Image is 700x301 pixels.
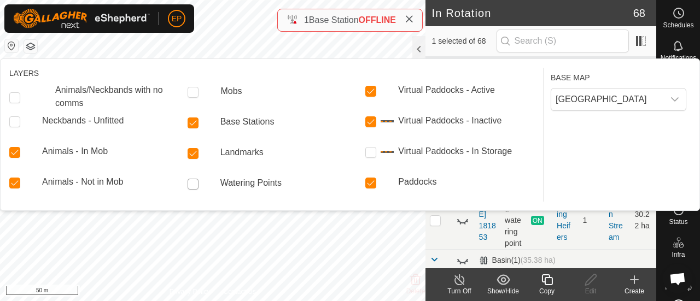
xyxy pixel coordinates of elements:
div: Create [612,286,656,296]
div: LAYERS [9,68,539,79]
div: Open chat [663,264,692,293]
span: Heatmap [665,284,692,291]
th: Status [527,57,552,102]
span: Infra [672,251,685,258]
span: 1 selected of 68 [432,36,497,47]
span: Notifications [661,55,696,61]
th: Validity [500,57,526,102]
span: 68 [633,5,645,21]
button: Map Layers [24,40,37,53]
div: Copy [525,286,569,296]
div: dropdown trigger [664,88,686,110]
input: Search (S) [497,29,629,52]
label: Base Stations [220,115,275,128]
div: Basin(1) [479,256,556,265]
td: 30.22 ha [631,191,656,249]
img: Gallagher Logo [13,9,150,28]
span: New Zealand [551,88,664,110]
label: Watering Points [220,176,282,190]
label: Paddocks [398,175,436,188]
a: Privacy Policy [170,287,211,297]
th: Head [579,57,604,102]
label: Landmarks [220,146,264,159]
h2: In Rotation [432,7,633,20]
th: [GEOGRAPHIC_DATA] Area [631,57,656,102]
span: Base Station [309,15,359,25]
label: Virtual Paddocks - Inactive [398,114,501,127]
div: BASE MAP [551,68,686,84]
button: + [5,57,18,70]
span: OFFLINE [359,15,396,25]
label: Virtual Paddocks - Active [398,84,495,97]
div: Turn Off [437,286,481,296]
div: Yearling Heifers [557,197,574,243]
label: Mobs [220,85,242,98]
span: 1 [304,15,309,25]
a: Contact Us [223,287,255,297]
button: Reset Map [5,39,18,52]
td: 1 [579,191,604,249]
th: VP [475,57,500,102]
span: ON [531,216,544,225]
label: Animals - Not in Mob [42,175,124,188]
label: Virtual Paddocks - In Storage [398,145,512,158]
th: Paddock [604,57,630,102]
td: Need watering point [500,191,526,249]
div: Show/Hide [481,286,525,296]
span: Status [669,219,687,225]
label: Neckbands - Unfitted [42,114,124,127]
span: Schedules [663,22,693,28]
span: (35.38 ha) [521,256,556,264]
label: Animals - In Mob [42,145,108,158]
th: Mob [552,57,578,102]
div: Edit [569,286,612,296]
span: EP [172,13,182,25]
label: Animals/Neckbands with no comms [55,84,183,110]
